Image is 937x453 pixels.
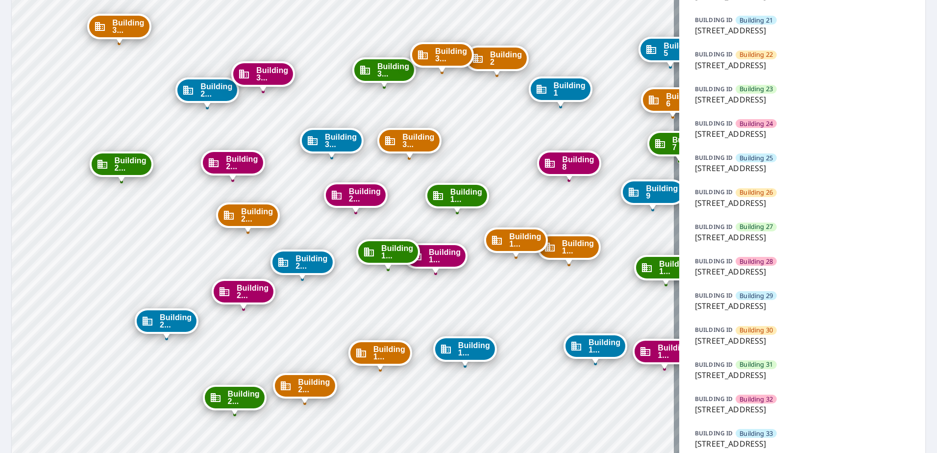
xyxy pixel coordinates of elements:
[647,131,711,161] div: Dropped pin, building Building 7, Commercial property, 7627 East 37th Street North Wichita, KS 67226
[695,85,733,93] p: BUILDING ID
[659,260,691,275] span: Building 1...
[695,395,733,403] p: BUILDING ID
[373,346,405,360] span: Building 1...
[695,223,733,231] p: BUILDING ID
[695,59,910,71] p: [STREET_ADDRESS]
[695,119,733,127] p: BUILDING ID
[115,157,147,172] span: Building 2...
[201,150,265,180] div: Dropped pin, building Building 28, Commercial property, 7627 East 37th Street North Wichita, KS 6...
[621,179,685,210] div: Dropped pin, building Building 9, Commercial property, 7627 East 37th Street North Wichita, KS 67226
[429,249,461,263] span: Building 1...
[402,133,434,148] span: Building 3...
[695,335,910,347] p: [STREET_ADDRESS]
[404,243,468,274] div: Dropped pin, building Building 16, Commercial property, 7627 East 37th Street North Wichita, KS 6...
[695,291,733,300] p: BUILDING ID
[695,326,733,334] p: BUILDING ID
[237,284,269,299] span: Building 2...
[562,156,594,171] span: Building 8
[666,93,698,107] span: Building 6
[695,403,910,415] p: [STREET_ADDRESS]
[695,16,733,24] p: BUILDING ID
[695,266,910,277] p: [STREET_ADDRESS]
[410,42,474,73] div: Dropped pin, building Building 38, Commercial property, 7627 East 37th Street North Wichita, KS 6...
[271,250,334,280] div: Dropped pin, building Building 21, Commercial property, 7627 East 37th Street North Wichita, KS 6...
[87,14,151,44] div: Dropped pin, building Building 30, Commercial property, 7627 East 37th Street North Wichita, KS 6...
[433,336,497,367] div: Dropped pin, building Building 17, Commercial property, 7627 East 37th Street North Wichita, KS 6...
[740,222,773,231] span: Building 27
[641,87,705,118] div: Dropped pin, building Building 6, Commercial property, 7627 East 37th Street North Wichita, KS 67226
[740,257,773,266] span: Building 28
[695,197,910,209] p: [STREET_ADDRESS]
[216,202,280,233] div: Dropped pin, building Building 26, Commercial property, 7627 East 37th Street North Wichita, KS 6...
[695,231,910,243] p: [STREET_ADDRESS]
[226,155,258,170] span: Building 2...
[740,50,773,59] span: Building 22
[484,227,548,258] div: Dropped pin, building Building 14, Commercial property, 7627 East 37th Street North Wichita, KS 6...
[465,46,529,76] div: Dropped pin, building Building 2, Commercial property, 7627 East 37th Street North Wichita, KS 67226
[672,136,704,151] span: Building 7
[231,61,295,92] div: Dropped pin, building Building 32, Commercial property, 7627 East 37th Street North Wichita, KS 6...
[325,133,357,148] span: Building 3...
[695,188,733,196] p: BUILDING ID
[298,378,330,393] span: Building 2...
[352,57,416,88] div: Dropped pin, building Building 35, Commercial property, 7627 East 37th Street North Wichita, KS 6...
[695,162,910,174] p: [STREET_ADDRESS]
[740,326,773,335] span: Building 30
[740,153,773,163] span: Building 25
[450,188,482,203] span: Building 1...
[658,344,690,359] span: Building 1...
[324,182,388,213] div: Dropped pin, building Building 20, Commercial property, 7627 East 37th Street North Wichita, KS 6...
[300,128,364,158] div: Dropped pin, building Building 33, Commercial property, 7627 East 37th Street North Wichita, KS 6...
[695,50,733,58] p: BUILDING ID
[490,51,522,66] span: Building 2
[695,300,910,312] p: [STREET_ADDRESS]
[695,94,910,105] p: [STREET_ADDRESS]
[356,239,420,270] div: Dropped pin, building Building 19, Commercial property, 7627 East 37th Street North Wichita, KS 6...
[695,360,733,369] p: BUILDING ID
[425,183,489,213] div: Dropped pin, building Building 15, Commercial property, 7627 East 37th Street North Wichita, KS 6...
[537,151,601,181] div: Dropped pin, building Building 8, Commercial property, 7627 East 37th Street North Wichita, KS 67226
[633,339,696,369] div: Dropped pin, building Building 12, Commercial property, 7627 East 37th Street North Wichita, KS 6...
[646,185,678,200] span: Building 9
[740,429,773,438] span: Building 33
[112,19,144,34] span: Building 3...
[529,76,592,107] div: Dropped pin, building Building 1, Commercial property, 7627 East 37th Street North Wichita, KS 67226
[377,63,409,77] span: Building 3...
[349,188,381,202] span: Building 2...
[377,128,441,158] div: Dropped pin, building Building 34, Commercial property, 7627 East 37th Street North Wichita, KS 6...
[564,333,627,364] div: Dropped pin, building Building 13, Commercial property, 7627 East 37th Street North Wichita, KS 6...
[90,151,153,182] div: Dropped pin, building Building 27, Commercial property, 7627 East 37th Street North Wichita, KS 6...
[296,255,327,270] span: Building 2...
[634,255,698,285] div: Dropped pin, building Building 11, Commercial property, 7627 East 37th Street North Wichita, KS 6...
[589,339,620,353] span: Building 1...
[740,16,773,25] span: Building 21
[740,291,773,301] span: Building 29
[175,77,239,108] div: Dropped pin, building Building 29, Commercial property, 7627 East 37th Street North Wichita, KS 6...
[381,245,413,259] span: Building 1...
[740,188,773,197] span: Building 26
[695,128,910,140] p: [STREET_ADDRESS]
[241,208,273,223] span: Building 2...
[695,369,910,381] p: [STREET_ADDRESS]
[212,279,275,309] div: Dropped pin, building Building 24, Commercial property, 7627 East 37th Street North Wichita, KS 6...
[135,308,198,339] div: Dropped pin, building Building 25, Commercial property, 7627 East 37th Street North Wichita, KS 6...
[740,84,773,94] span: Building 23
[695,153,733,162] p: BUILDING ID
[740,395,773,404] span: Building 32
[695,438,910,450] p: [STREET_ADDRESS]
[695,25,910,36] p: [STREET_ADDRESS]
[695,257,733,265] p: BUILDING ID
[200,83,232,98] span: Building 2...
[740,360,773,369] span: Building 31
[740,119,773,128] span: Building 24
[509,233,541,248] span: Building 1...
[537,234,601,265] div: Dropped pin, building Building 10, Commercial property, 7627 East 37th Street North Wichita, KS 6...
[228,390,260,405] span: Building 2...
[435,48,467,62] span: Building 3...
[273,373,337,403] div: Dropped pin, building Building 22, Commercial property, 7627 East 37th Street North Wichita, KS 6...
[554,82,586,97] span: Building 1
[203,385,267,415] div: Dropped pin, building Building 23, Commercial property, 7627 East 37th Street North Wichita, KS 6...
[348,340,412,371] div: Dropped pin, building Building 18, Commercial property, 7627 East 37th Street North Wichita, KS 6...
[695,429,733,437] p: BUILDING ID
[160,314,192,328] span: Building 2...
